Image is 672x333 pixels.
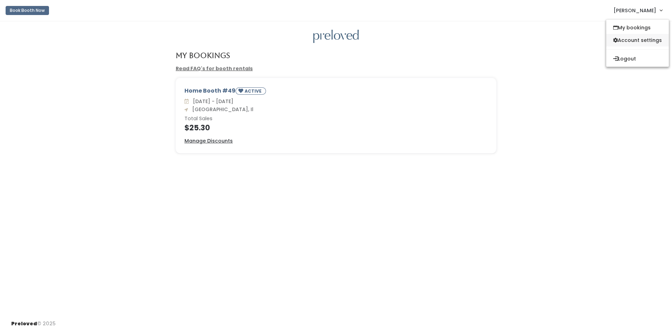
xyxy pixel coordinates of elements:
[184,116,488,122] h6: Total Sales
[607,3,669,18] a: [PERSON_NAME]
[313,30,359,43] img: preloved logo
[184,137,233,145] a: Manage Discounts
[6,6,49,15] button: Book Booth Now
[6,3,49,18] a: Book Booth Now
[184,137,233,144] u: Manage Discounts
[184,124,488,132] h4: $25.30
[176,51,230,59] h4: My Bookings
[606,52,669,65] button: Logout
[606,21,669,34] a: My bookings
[189,106,253,113] span: [GEOGRAPHIC_DATA], Il
[11,314,56,327] div: © 2025
[606,34,669,46] a: Account settings
[245,88,263,94] small: ACTIVE
[176,65,253,72] a: Read FAQ's for booth rentals
[11,320,37,327] span: Preloved
[614,7,656,14] span: [PERSON_NAME]
[184,87,488,97] div: Home Booth #49
[190,98,233,105] span: [DATE] - [DATE]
